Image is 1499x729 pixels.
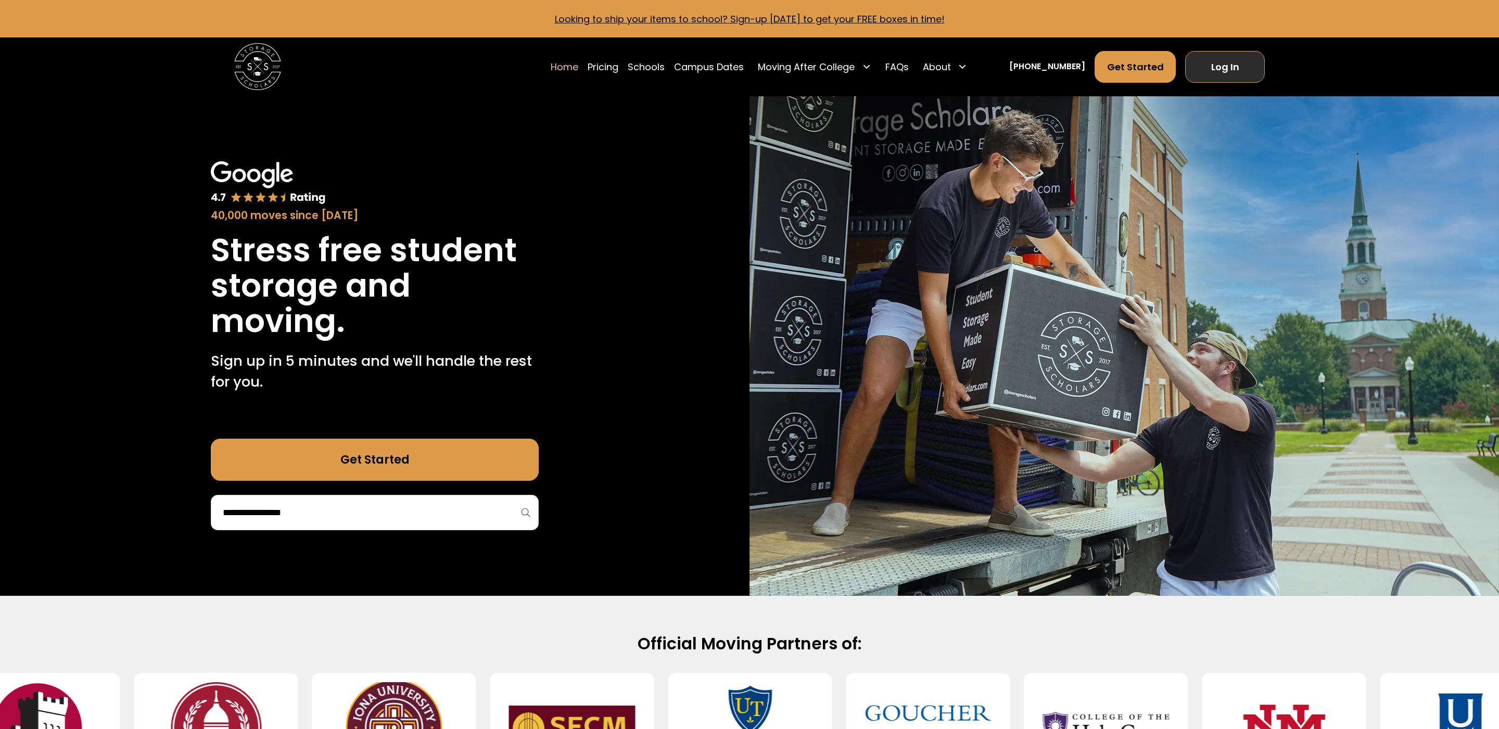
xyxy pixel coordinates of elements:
[375,633,1124,655] h2: Official Moving Partners of:
[1185,51,1265,83] a: Log In
[211,161,326,205] img: Google 4.7 star rating
[555,12,945,25] a: Looking to ship your items to school? Sign-up [DATE] to get your FREE boxes in time!
[234,43,281,90] img: Storage Scholars main logo
[918,50,972,83] div: About
[1095,51,1176,83] a: Get Started
[749,96,1499,596] img: Storage Scholars makes moving and storage easy.
[588,50,618,83] a: Pricing
[234,43,281,90] a: home
[211,351,539,393] p: Sign up in 5 minutes and we'll handle the rest for you.
[923,60,951,74] div: About
[211,208,539,223] div: 40,000 moves since [DATE]
[211,233,539,339] h1: Stress free student storage and moving.
[551,50,578,83] a: Home
[753,50,876,83] div: Moving After College
[1009,60,1085,73] a: [PHONE_NUMBER]
[628,50,665,83] a: Schools
[885,50,909,83] a: FAQs
[758,60,855,74] div: Moving After College
[674,50,744,83] a: Campus Dates
[211,439,539,481] a: Get Started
